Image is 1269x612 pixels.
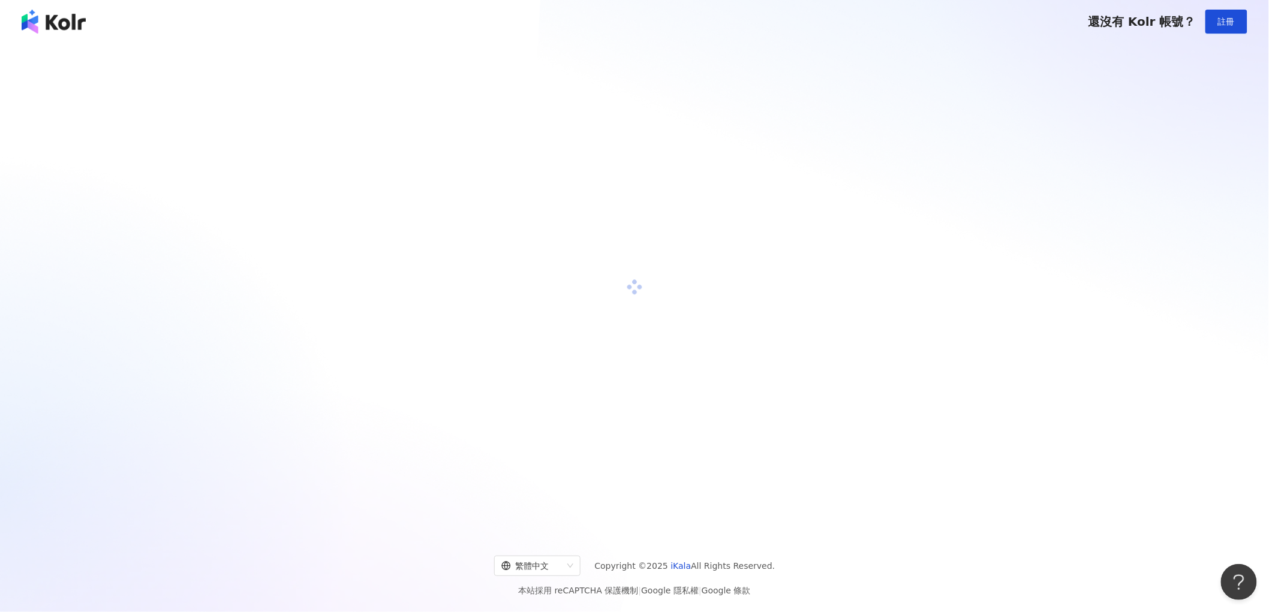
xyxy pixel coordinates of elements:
[22,10,86,34] img: logo
[699,586,702,595] span: |
[639,586,642,595] span: |
[641,586,699,595] a: Google 隱私權
[1218,17,1235,26] span: 註冊
[1205,10,1247,34] button: 註冊
[501,556,563,575] div: 繁體中文
[595,559,775,573] span: Copyright © 2025 All Rights Reserved.
[1221,564,1257,600] iframe: Help Scout Beacon - Open
[702,586,751,595] a: Google 條款
[1088,14,1196,29] span: 還沒有 Kolr 帳號？
[518,583,750,598] span: 本站採用 reCAPTCHA 保護機制
[671,561,691,571] a: iKala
